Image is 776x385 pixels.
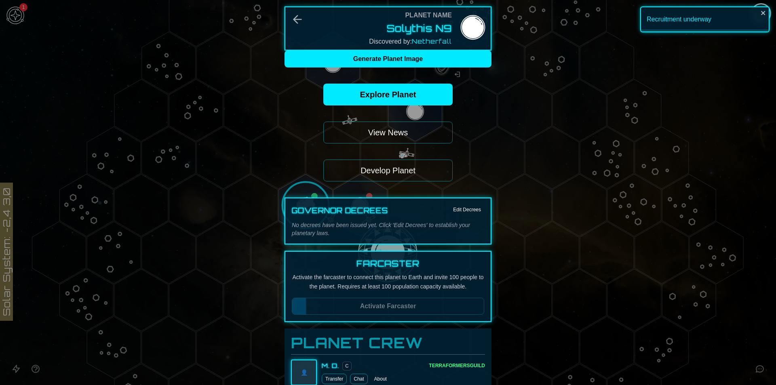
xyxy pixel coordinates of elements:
button: Edit Decrees [450,205,484,215]
button: Activate Farcaster [292,298,484,315]
div: Planet Name [405,11,452,20]
button: View News [323,122,453,143]
span: 👤 [301,368,308,377]
button: close [761,10,766,16]
button: Develop Planet [323,160,453,181]
button: About [371,374,390,384]
button: Solythis N9 [387,22,452,35]
button: Back [291,13,304,26]
div: Discovered by: [369,36,452,46]
span: Netherfall [412,37,452,45]
div: Terraformers Guild [429,362,485,369]
h3: Planet Crew [291,335,485,351]
p: Activate the farcaster to connect this planet to Earth and invite 100 people to the planet. Requi... [292,273,484,291]
span: C [342,362,352,370]
button: Transfer [322,374,347,384]
h3: Governor Decrees [292,205,388,216]
div: M. D. [322,361,339,370]
a: Explore Planet [323,84,453,105]
button: Generate Planet Image [285,50,491,67]
img: Planet Name Editor [458,14,487,43]
div: Recruitment underway [640,6,770,32]
h3: Farcaster [292,258,484,269]
a: Chat [350,374,367,384]
span: Activate Farcaster [360,303,416,309]
p: No decrees have been issued yet. Click 'Edit Decrees' to establish your planetary laws. [292,221,484,237]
